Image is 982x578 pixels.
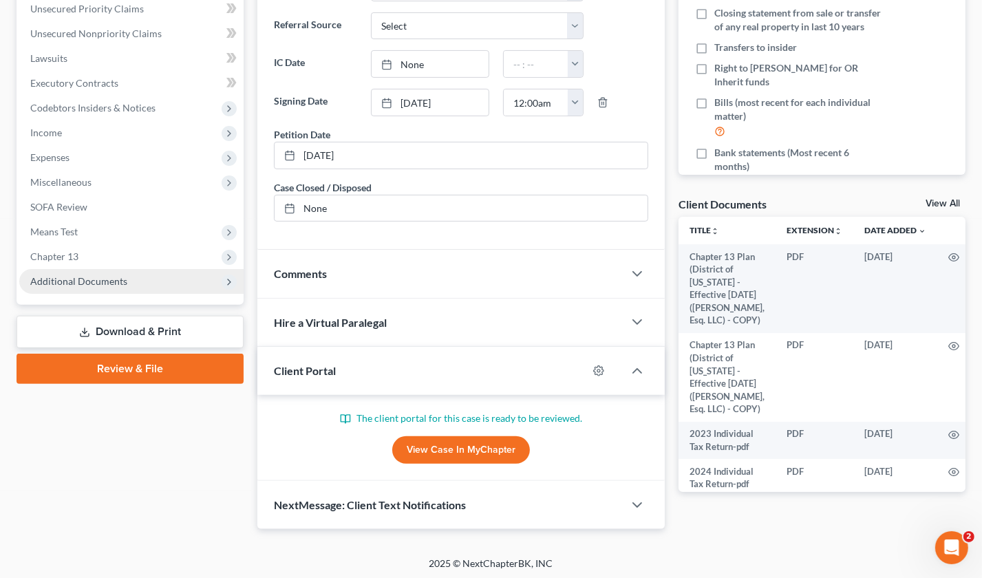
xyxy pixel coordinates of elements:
span: Closing statement from sale or transfer of any real property in last 10 years [714,6,882,34]
td: PDF [776,333,853,422]
span: Income [30,127,62,138]
span: Lawsuits [30,52,67,64]
label: Referral Source [267,12,364,40]
a: View All [926,199,960,208]
td: Chapter 13 Plan (District of [US_STATE] - Effective [DATE] ([PERSON_NAME], Esq. LLC) - COPY) [679,333,776,422]
span: 2 [963,531,974,542]
span: Client Portal [274,364,336,377]
label: Signing Date [267,89,364,116]
div: Petition Date [274,127,330,142]
td: PDF [776,422,853,460]
a: None [275,195,648,222]
a: View Case in MyChapter [392,436,530,464]
td: [DATE] [853,244,937,333]
input: -- : -- [504,51,568,77]
td: [DATE] [853,333,937,422]
td: [DATE] [853,422,937,460]
span: Unsecured Nonpriority Claims [30,28,162,39]
a: Unsecured Nonpriority Claims [19,21,244,46]
a: Date Added expand_more [864,225,926,235]
span: Comments [274,267,327,280]
span: Unsecured Priority Claims [30,3,144,14]
a: Executory Contracts [19,71,244,96]
p: The client portal for this case is ready to be reviewed. [274,411,648,425]
div: Case Closed / Disposed [274,180,372,195]
td: 2024 Individual Tax Return-pdf [679,459,776,497]
span: Additional Documents [30,275,127,287]
a: Download & Print [17,316,244,348]
a: SOFA Review [19,195,244,220]
a: Review & File [17,354,244,384]
i: unfold_more [711,227,719,235]
label: IC Date [267,50,364,78]
span: Bank statements (Most recent 6 months) [714,146,882,173]
td: Chapter 13 Plan (District of [US_STATE] - Effective [DATE] ([PERSON_NAME], Esq. LLC) - COPY) [679,244,776,333]
span: Executory Contracts [30,77,118,89]
a: None [372,51,489,77]
div: Client Documents [679,197,767,211]
a: [DATE] [372,89,489,116]
span: Transfers to insider [714,41,797,54]
td: [DATE] [853,459,937,497]
i: unfold_more [834,227,842,235]
a: Lawsuits [19,46,244,71]
span: Right to [PERSON_NAME] for OR Inherit funds [714,61,882,89]
td: PDF [776,244,853,333]
span: SOFA Review [30,201,87,213]
iframe: Intercom live chat [935,531,968,564]
a: Extensionunfold_more [787,225,842,235]
input: -- : -- [504,89,568,116]
span: NextMessage: Client Text Notifications [274,498,466,511]
span: Bills (most recent for each individual matter) [714,96,882,123]
span: Codebtors Insiders & Notices [30,102,156,114]
i: expand_more [918,227,926,235]
span: Means Test [30,226,78,237]
span: Miscellaneous [30,176,92,188]
span: Chapter 13 [30,250,78,262]
td: 2023 Individual Tax Return-pdf [679,422,776,460]
span: Hire a Virtual Paralegal [274,316,387,329]
td: PDF [776,459,853,497]
span: Expenses [30,151,70,163]
a: Titleunfold_more [690,225,719,235]
a: [DATE] [275,142,648,169]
